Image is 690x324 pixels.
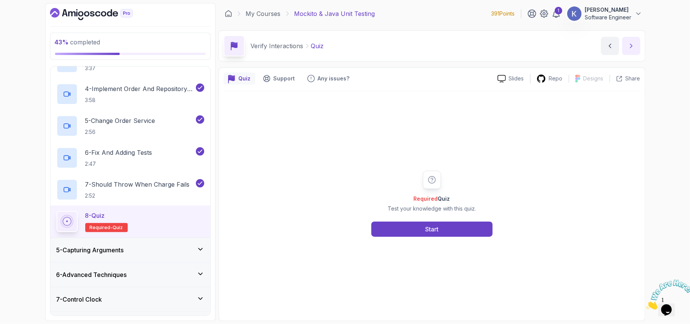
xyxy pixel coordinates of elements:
button: next content [622,37,640,55]
p: [PERSON_NAME] [585,6,632,14]
button: Share [610,75,640,82]
p: 2:47 [85,160,152,168]
p: Quiz [311,41,324,50]
h2: Quiz [388,195,476,203]
p: Software Engineer [585,14,632,21]
button: quiz button [224,72,255,85]
button: Feedback button [303,72,354,85]
button: 5-Change Order Service2:56 [56,115,204,137]
p: 2:52 [85,192,190,200]
p: 3:58 [85,96,194,104]
a: Slides [491,75,530,83]
button: 4-Implement Order And Repository Classes3:58 [56,83,204,105]
div: 1 [555,7,562,14]
p: Any issues? [318,75,350,82]
span: Required- [90,225,113,231]
img: user profile image [567,6,582,21]
span: completed [55,38,100,46]
button: Start [371,222,493,237]
p: 4 - Implement Order And Repository Classes [85,84,194,93]
a: 1 [552,9,561,18]
h3: 5 - Capturing Arguments [56,245,124,255]
a: My Courses [246,9,281,18]
p: Repo [549,75,563,82]
button: 7-Should Throw When Charge Fails2:52 [56,179,204,200]
p: 8 - Quiz [85,211,105,220]
div: Start [425,225,438,234]
button: 6-Advanced Techniques [50,263,210,287]
p: 3:37 [85,64,144,72]
p: Verify Interactions [251,41,304,50]
p: Designs [584,75,604,82]
a: Repo [530,74,569,83]
a: Dashboard [50,8,150,20]
img: Chat attention grabber [3,3,50,33]
p: 7 - Should Throw When Charge Fails [85,180,190,189]
span: Required [414,195,438,202]
p: 5 - Change Order Service [85,116,155,125]
iframe: chat widget [643,277,690,313]
p: Slides [509,75,524,82]
p: 2:56 [85,128,155,136]
p: Share [626,75,640,82]
h3: 6 - Advanced Techniques [56,270,127,279]
span: 1 [3,3,6,9]
button: previous content [601,37,619,55]
p: Mockito & Java Unit Testing [294,9,375,18]
button: 7-Control Clock [50,287,210,311]
p: Quiz [239,75,251,82]
p: Test your knowledge with this quiz. [388,205,476,212]
p: 391 Points [491,10,515,17]
button: 5-Capturing Arguments [50,238,210,262]
button: Support button [258,72,300,85]
button: user profile image[PERSON_NAME]Software Engineer [567,6,642,21]
p: Support [274,75,295,82]
span: 43 % [55,38,69,46]
span: quiz [113,225,123,231]
p: 6 - Fix And Adding Tests [85,148,152,157]
a: Dashboard [225,10,232,17]
button: 6-Fix And Adding Tests2:47 [56,147,204,168]
h3: 7 - Control Clock [56,295,102,304]
button: 8-QuizRequired-quiz [56,211,204,232]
